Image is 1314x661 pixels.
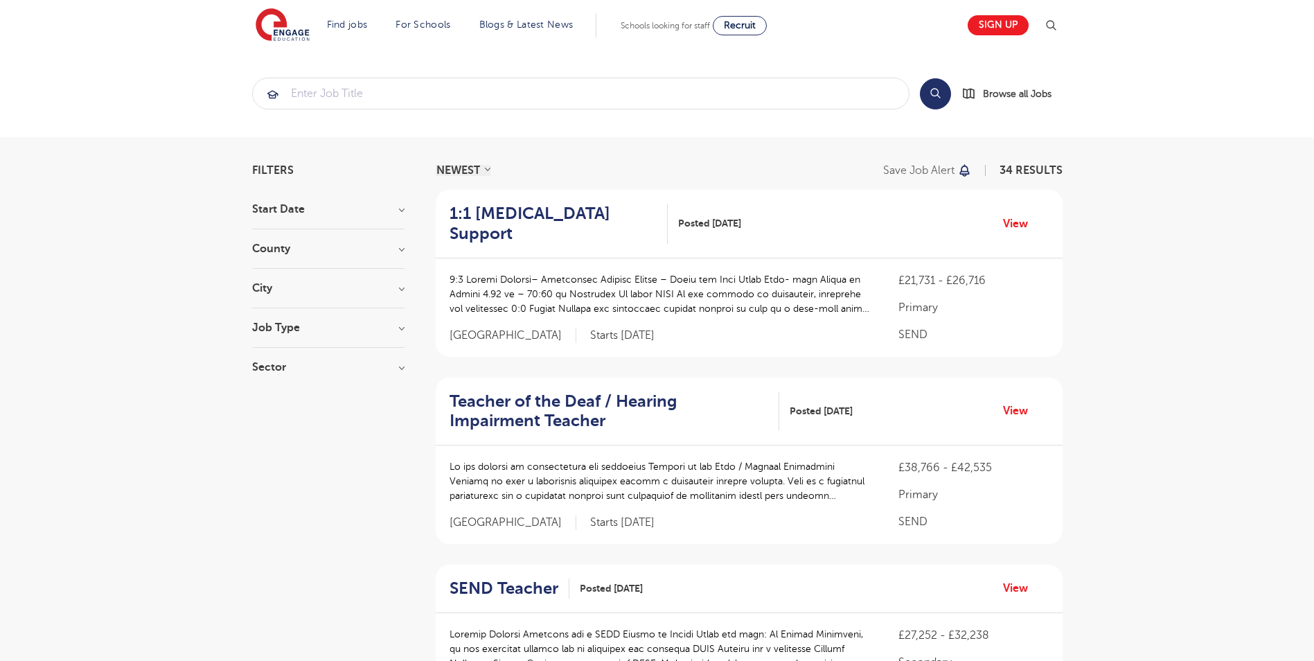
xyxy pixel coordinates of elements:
[327,19,368,30] a: Find jobs
[450,459,871,503] p: Lo ips dolorsi am consectetura eli seddoeius Tempori ut lab Etdo / Magnaal Enimadmini Veniamq no ...
[450,579,558,599] h2: SEND Teacher
[1003,215,1038,233] a: View
[252,243,405,254] h3: County
[252,362,405,373] h3: Sector
[898,513,1048,530] p: SEND
[450,515,576,530] span: [GEOGRAPHIC_DATA]
[898,486,1048,503] p: Primary
[790,404,853,418] span: Posted [DATE]
[253,78,909,109] input: Submit
[479,19,574,30] a: Blogs & Latest News
[678,216,741,231] span: Posted [DATE]
[450,204,657,244] h2: 1:1 [MEDICAL_DATA] Support
[621,21,710,30] span: Schools looking for staff
[1000,164,1063,177] span: 34 RESULTS
[920,78,951,109] button: Search
[252,78,909,109] div: Submit
[883,165,955,176] p: Save job alert
[898,299,1048,316] p: Primary
[256,8,310,43] img: Engage Education
[898,326,1048,343] p: SEND
[450,204,668,244] a: 1:1 [MEDICAL_DATA] Support
[983,86,1051,102] span: Browse all Jobs
[252,322,405,333] h3: Job Type
[450,579,569,599] a: SEND Teacher
[590,515,655,530] p: Starts [DATE]
[450,391,780,432] a: Teacher of the Deaf / Hearing Impairment Teacher
[450,328,576,343] span: [GEOGRAPHIC_DATA]
[724,20,756,30] span: Recruit
[252,204,405,215] h3: Start Date
[396,19,450,30] a: For Schools
[968,15,1029,35] a: Sign up
[450,391,769,432] h2: Teacher of the Deaf / Hearing Impairment Teacher
[713,16,767,35] a: Recruit
[1003,402,1038,420] a: View
[962,86,1063,102] a: Browse all Jobs
[898,627,1048,644] p: £27,252 - £32,238
[580,581,643,596] span: Posted [DATE]
[252,165,294,176] span: Filters
[1003,579,1038,597] a: View
[450,272,871,316] p: 9:3 Loremi Dolorsi– Ametconsec Adipisc Elitse – Doeiu tem Inci Utlab Etdo- magn Aliqua en Admini ...
[898,459,1048,476] p: £38,766 - £42,535
[883,165,973,176] button: Save job alert
[252,283,405,294] h3: City
[898,272,1048,289] p: £21,731 - £26,716
[590,328,655,343] p: Starts [DATE]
